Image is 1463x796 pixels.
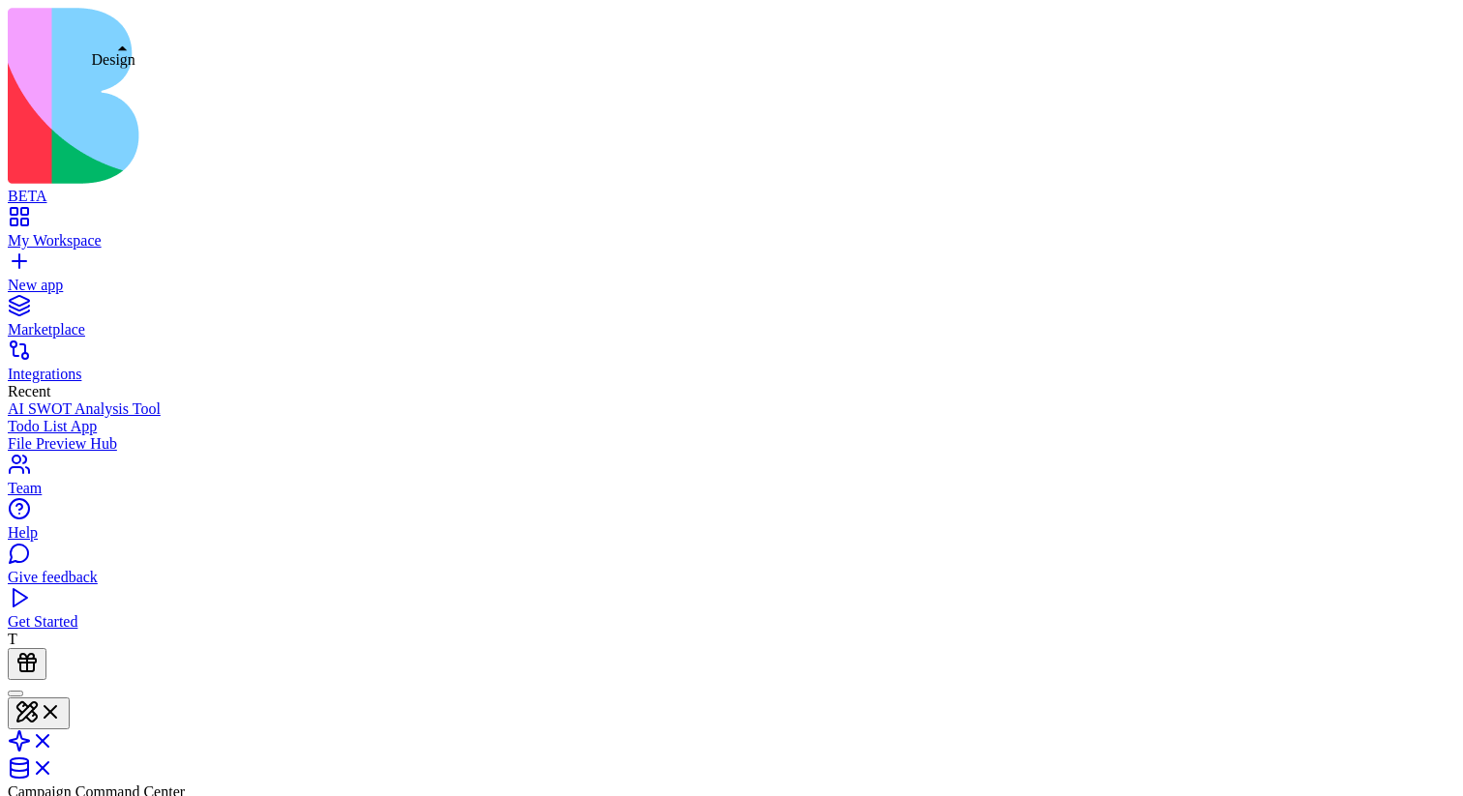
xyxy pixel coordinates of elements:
a: Get Started [8,596,1455,631]
a: Give feedback [8,551,1455,586]
a: AI SWOT Analysis Tool [8,400,1455,418]
div: Get Started [8,613,1455,631]
a: Integrations [8,348,1455,383]
div: Marketplace [8,321,1455,339]
div: Give feedback [8,569,1455,586]
div: My Workspace [8,232,1455,250]
img: logo [8,8,786,184]
a: New app [8,259,1455,294]
div: Help [8,524,1455,542]
div: Design [92,51,135,69]
span: Recent [8,383,50,399]
div: New app [8,277,1455,294]
div: Team [8,480,1455,497]
a: BETA [8,170,1455,205]
a: My Workspace [8,215,1455,250]
a: Help [8,507,1455,542]
a: File Preview Hub [8,435,1455,453]
div: Integrations [8,366,1455,383]
a: Marketplace [8,304,1455,339]
a: Todo List App [8,418,1455,435]
a: Team [8,462,1455,497]
span: T [8,631,17,647]
div: BETA [8,188,1455,205]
